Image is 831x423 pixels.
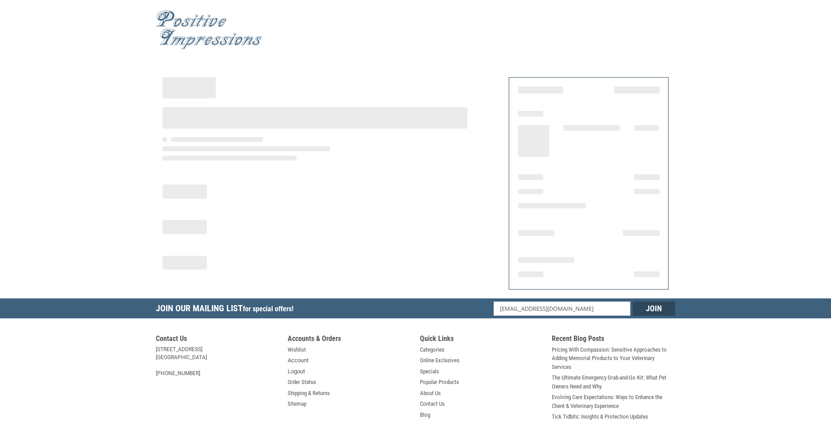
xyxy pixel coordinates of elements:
h5: Join Our Mailing List [156,298,298,321]
address: [STREET_ADDRESS] [GEOGRAPHIC_DATA] [PHONE_NUMBER] [156,345,279,377]
h5: Recent Blog Posts [552,334,675,345]
span: for special offers! [243,305,293,313]
a: Sitemap [288,399,306,408]
a: Specials [420,367,439,376]
a: Online Exclusives [420,356,459,365]
a: Popular Products [420,378,459,387]
a: About Us [420,389,441,398]
a: Categories [420,345,444,354]
a: Shipping & Returns [288,389,330,398]
a: Logout [288,367,305,376]
a: Pricing With Compassion: Sensitive Approaches to Adding Memorial Products to Your Veterinary Serv... [552,345,675,372]
h5: Contact Us [156,334,279,345]
img: Positive Impressions [156,10,262,50]
a: Contact Us [420,399,445,408]
h5: Quick Links [420,334,543,345]
a: Account [288,356,309,365]
a: Evolving Care Expectations: Ways to Enhance the Client & Veterinary Experience [552,393,675,410]
a: The Ultimate Emergency Grab-and-Go Kit: What Pet Owners Need and Why [552,373,675,391]
a: Order Status [288,378,316,387]
h5: Accounts & Orders [288,334,411,345]
a: Wishlist [288,345,306,354]
input: Join [633,302,675,316]
a: Blog [420,411,430,419]
a: Tick Tidbits: Insights & Protection Updates [552,412,648,421]
input: Email [494,302,631,316]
